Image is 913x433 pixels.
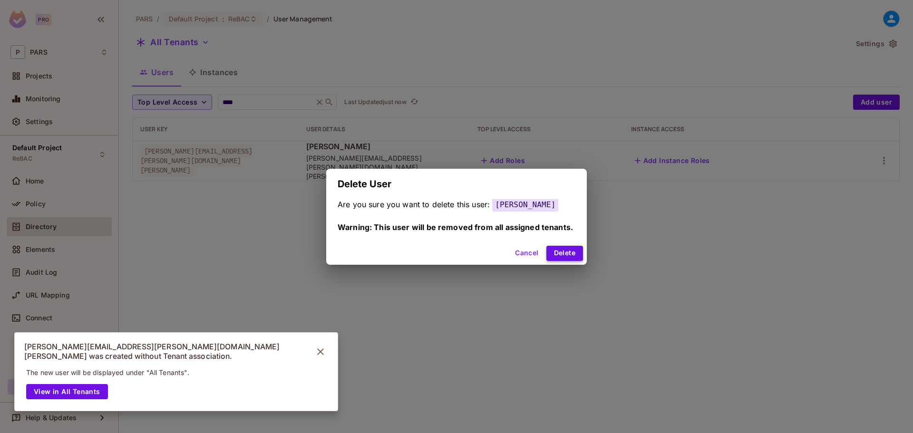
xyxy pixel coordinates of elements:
[338,200,490,209] span: Are you sure you want to delete this user:
[546,246,583,261] button: Delete
[338,222,573,232] span: Warning: This user will be removed from all assigned tenants.
[326,169,587,199] h2: Delete User
[24,342,313,361] p: [PERSON_NAME][EMAIL_ADDRESS][PERSON_NAME][DOMAIN_NAME][PERSON_NAME] was created without Tenant as...
[26,384,108,399] button: View in All Tenants
[511,246,542,261] button: Cancel
[26,369,189,376] p: The new user will be displayed under "All Tenants".
[492,198,558,212] span: [PERSON_NAME]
